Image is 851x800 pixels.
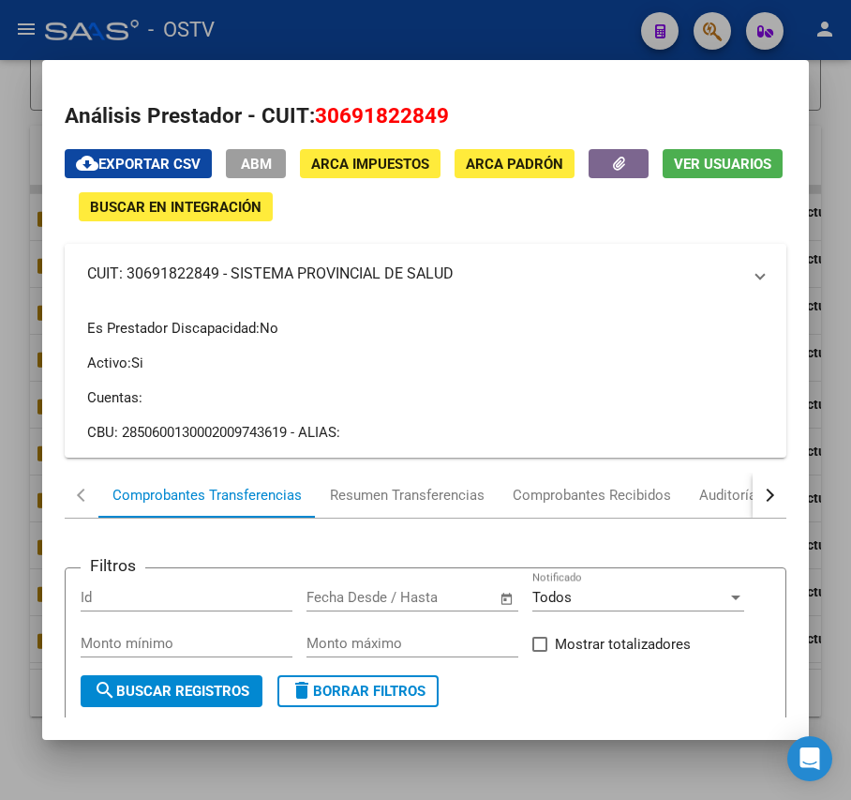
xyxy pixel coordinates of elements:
[65,304,785,458] div: CUIT: 30691822849 - SISTEMA PROVINCIAL DE SALUD
[330,485,485,506] div: Resumen Transferencias
[87,387,763,408] p: Cuentas:
[87,353,763,373] p: Activo:
[65,244,785,304] mat-expansion-panel-header: CUIT: 30691822849 - SISTEMA PROVINCIAL DE SALUD
[79,192,273,221] button: Buscar en Integración
[65,149,212,178] button: Exportar CSV
[291,683,425,700] span: Borrar Filtros
[87,422,763,443] div: CBU: 2850600130002009743619 - ALIAS:
[94,679,116,702] mat-icon: search
[496,588,517,610] button: Open calendar
[466,156,563,173] span: ARCA Padrón
[112,485,302,506] div: Comprobantes Transferencias
[513,485,671,506] div: Comprobantes Recibidos
[306,589,382,606] input: Fecha inicio
[81,675,262,707] button: Buscar Registros
[260,320,278,337] span: No
[226,149,286,178] button: ABM
[131,355,143,371] span: Si
[76,152,98,174] mat-icon: cloud_download
[65,100,785,132] h2: Análisis Prestador - CUIT:
[300,149,440,178] button: ARCA Impuestos
[87,318,763,339] p: Es Prestador Discapacidad:
[674,156,771,173] span: Ver Usuarios
[555,633,691,656] span: Mostrar totalizadores
[663,149,783,178] button: Ver Usuarios
[311,156,429,173] span: ARCA Impuestos
[532,589,572,606] span: Todos
[81,553,145,578] h3: Filtros
[94,683,249,700] span: Buscar Registros
[90,199,261,216] span: Buscar en Integración
[315,103,449,128] span: 30691822849
[399,589,490,606] input: Fecha fin
[455,149,575,178] button: ARCA Padrón
[241,156,272,173] span: ABM
[76,156,201,173] span: Exportar CSV
[87,263,740,285] mat-panel-title: CUIT: 30691822849 - SISTEMA PROVINCIAL DE SALUD
[787,736,832,781] div: Open Intercom Messenger
[277,675,439,707] button: Borrar Filtros
[291,679,313,702] mat-icon: delete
